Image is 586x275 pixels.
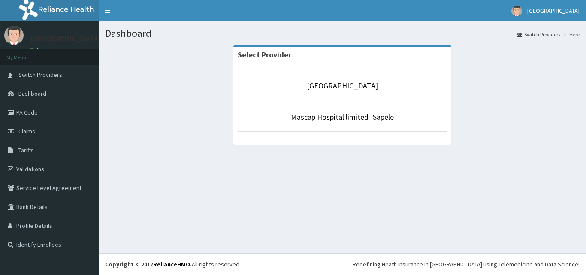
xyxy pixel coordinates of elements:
[105,28,580,39] h1: Dashboard
[353,260,580,269] div: Redefining Heath Insurance in [GEOGRAPHIC_DATA] using Telemedicine and Data Science!
[153,260,190,268] a: RelianceHMO
[18,127,35,135] span: Claims
[511,6,522,16] img: User Image
[30,47,51,53] a: Online
[18,146,34,154] span: Tariffs
[307,81,378,91] a: [GEOGRAPHIC_DATA]
[238,50,291,60] strong: Select Provider
[18,90,46,97] span: Dashboard
[105,260,192,268] strong: Copyright © 2017 .
[30,35,101,42] p: [GEOGRAPHIC_DATA]
[18,71,62,79] span: Switch Providers
[4,26,24,45] img: User Image
[291,112,394,122] a: Mascap Hospital limited -Sapele
[527,7,580,15] span: [GEOGRAPHIC_DATA]
[561,31,580,38] li: Here
[99,253,586,275] footer: All rights reserved.
[517,31,560,38] a: Switch Providers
